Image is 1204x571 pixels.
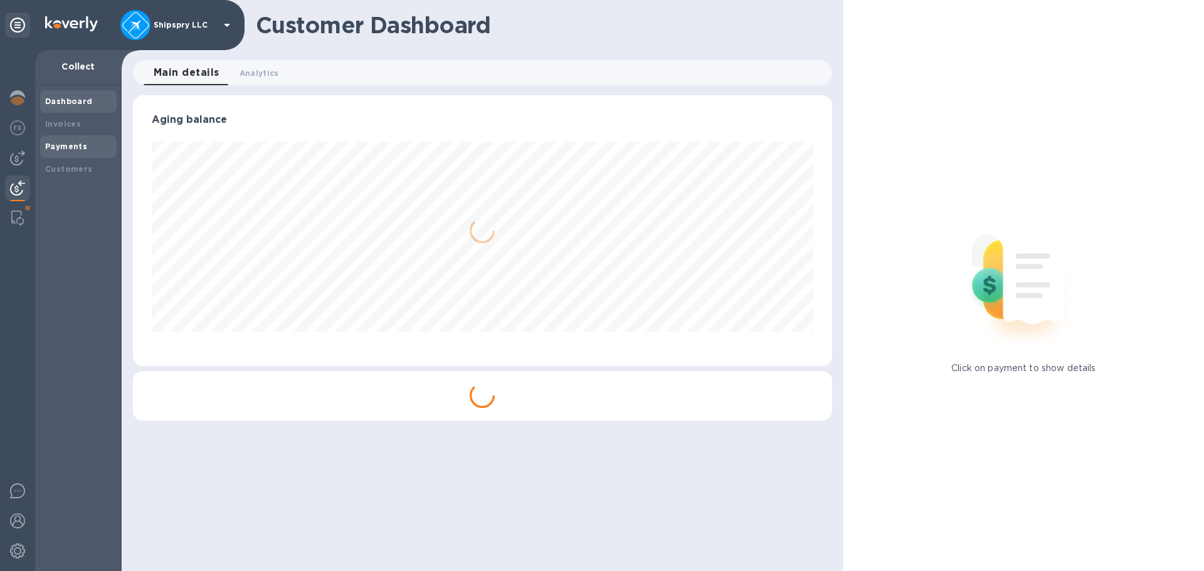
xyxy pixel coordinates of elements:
[154,21,216,29] p: Shipspry LLC
[45,97,93,106] b: Dashboard
[45,60,112,73] p: Collect
[45,142,87,151] b: Payments
[256,12,823,38] h1: Customer Dashboard
[10,120,25,135] img: Foreign exchange
[45,119,81,128] b: Invoices
[5,13,30,38] div: Unpin categories
[240,66,279,80] span: Analytics
[951,362,1096,375] p: Click on payment to show details
[45,164,93,174] b: Customers
[45,16,98,31] img: Logo
[152,114,813,126] h3: Aging balance
[154,64,219,81] span: Main details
